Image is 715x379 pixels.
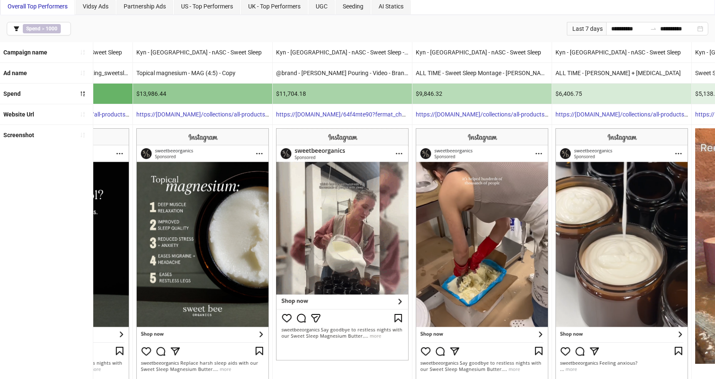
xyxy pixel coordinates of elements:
span: Seeding [343,3,363,10]
span: sort-ascending [80,132,86,138]
span: Vidsy Ads [83,3,108,10]
div: Topical magnesium - MAG (4:5) - Copy [133,63,272,83]
span: sort-ascending [80,111,86,117]
b: Website Url [3,111,34,118]
span: sort-ascending [80,49,86,55]
span: UGC [316,3,328,10]
span: to [650,25,657,32]
b: Ad name [3,70,27,76]
span: Partnership Ads [124,3,166,10]
div: Kyn - [GEOGRAPHIC_DATA] - nASC - Sweet Sleep [552,42,691,62]
div: ALL TIME - [PERSON_NAME] + [MEDICAL_DATA] [552,63,691,83]
b: Spend [3,90,21,97]
div: @brand - [PERSON_NAME] Pouring - Video - Brand - SweetSleepMagnesiumButter - Fermat - Copy [273,63,412,83]
b: Spend [26,26,41,32]
span: sort-descending [80,91,86,97]
span: Overall Top Performers [8,3,68,10]
div: Kyn - [GEOGRAPHIC_DATA] - nASC - Sweet Sleep [412,42,552,62]
span: filter [14,26,19,32]
b: Campaign name [3,49,47,56]
div: $13,986.44 [133,84,272,104]
button: Spend > 1000 [7,22,71,35]
div: $9,846.32 [412,84,552,104]
span: sort-ascending [80,70,86,76]
div: $6,406.75 [552,84,691,104]
b: Screenshot [3,132,34,138]
span: AI Statics [379,3,404,10]
span: US - Top Performers [181,3,233,10]
span: swap-right [650,25,657,32]
div: Kyn - [GEOGRAPHIC_DATA] - nASC - Sweet Sleep [133,42,272,62]
img: Screenshot 120232264218810561 [276,128,409,360]
div: ALL TIME - Sweet Sleep Montage - [PERSON_NAME] [412,63,552,83]
div: Kyn - [GEOGRAPHIC_DATA] - nASC - Sweet Sleep - Fermat [273,42,412,62]
b: 1000 [46,26,57,32]
div: Last 7 days [567,22,606,35]
span: > [23,24,61,33]
div: $11,704.18 [273,84,412,104]
span: UK - Top Performers [248,3,301,10]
